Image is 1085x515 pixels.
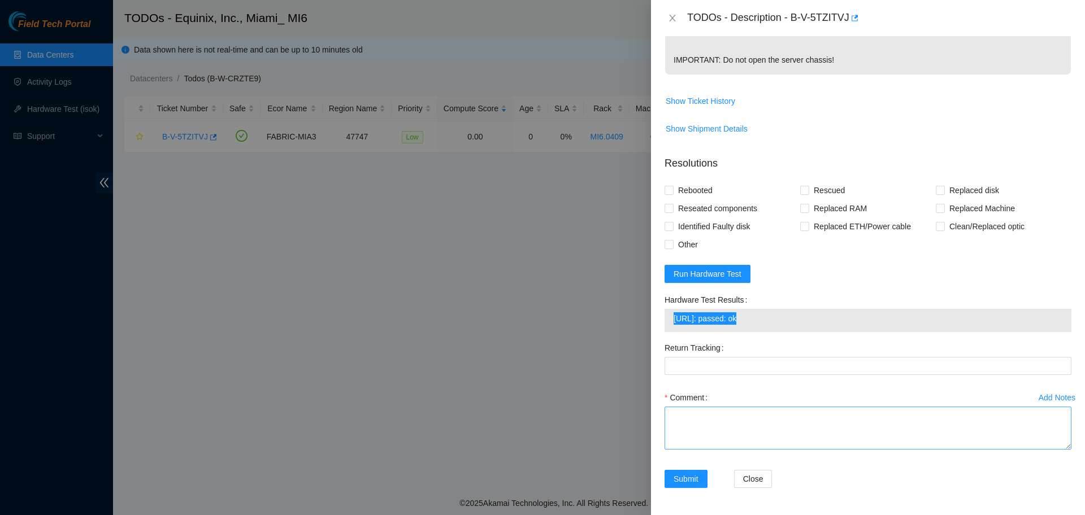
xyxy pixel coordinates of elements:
span: Reseated components [674,199,762,217]
button: Close [665,13,680,24]
span: Close [743,473,763,485]
span: Submit [674,473,698,485]
p: Resolutions [665,147,1071,171]
span: Replaced ETH/Power cable [809,217,915,235]
button: Show Shipment Details [665,120,748,138]
div: TODOs - Description - B-V-5TZITVJ [687,9,1071,27]
span: Show Shipment Details [666,123,748,135]
button: Submit [665,470,708,488]
label: Comment [665,389,712,407]
span: Replaced Machine [945,199,1019,217]
button: Show Ticket History [665,92,736,110]
button: Close [734,470,772,488]
span: [URL]: passed: ok [674,312,1062,325]
div: Add Notes [1039,394,1075,401]
span: Other [674,235,702,254]
textarea: Comment [665,407,1071,449]
span: Identified Faulty disk [674,217,755,235]
span: Clean/Replaced optic [945,217,1029,235]
button: Run Hardware Test [665,265,750,283]
label: Hardware Test Results [665,291,752,309]
span: Show Ticket History [666,95,735,107]
button: Add Notes [1038,389,1076,407]
input: Return Tracking [665,357,1071,375]
span: Run Hardware Test [674,268,741,280]
span: close [668,14,677,23]
label: Return Tracking [665,339,728,357]
span: Rescued [809,181,849,199]
span: Replaced RAM [809,199,871,217]
span: Replaced disk [945,181,1004,199]
span: Rebooted [674,181,717,199]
